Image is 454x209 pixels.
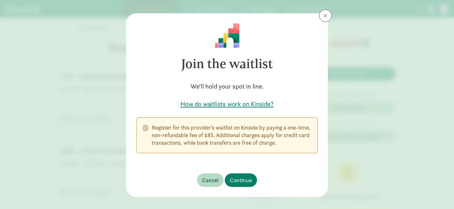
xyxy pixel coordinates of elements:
[136,82,318,91] h5: We'll hold your spot in line.
[152,124,311,147] p: Register for this provider’s waitlist on Kinside by paying a one-time, non-refundable fee of $85....
[197,173,224,187] button: Cancel
[202,176,218,184] span: Cancel
[225,173,257,187] button: Continue
[230,176,252,184] span: Continue
[136,100,318,108] a: How do waitlists work on Kinside?
[136,48,318,79] h3: Join the waitlist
